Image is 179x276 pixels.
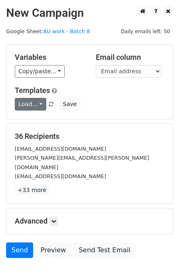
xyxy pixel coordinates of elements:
small: [PERSON_NAME][EMAIL_ADDRESS][PERSON_NAME][DOMAIN_NAME] [15,155,149,170]
h2: New Campaign [6,6,173,20]
a: Templates [15,86,50,95]
iframe: Chat Widget [138,237,179,276]
small: Google Sheet: [6,28,90,34]
span: Daily emails left: 50 [118,27,173,36]
a: +33 more [15,185,49,195]
a: Daily emails left: 50 [118,28,173,34]
h5: Advanced [15,217,164,226]
h5: 36 Recipients [15,132,164,141]
a: Send Test Email [73,242,136,258]
a: Copy/paste... [15,65,65,78]
small: [EMAIL_ADDRESS][DOMAIN_NAME] [15,173,106,179]
a: Load... [15,98,46,111]
button: Save [59,98,80,111]
h5: Variables [15,53,84,62]
a: AU work - Batch 8 [43,28,90,34]
h5: Email column [96,53,165,62]
a: Send [6,242,33,258]
a: Preview [35,242,71,258]
small: [EMAIL_ADDRESS][DOMAIN_NAME] [15,146,106,152]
